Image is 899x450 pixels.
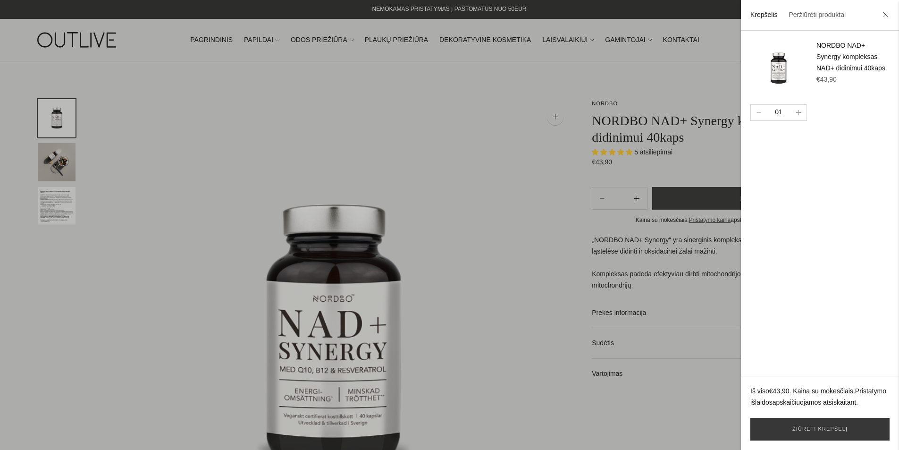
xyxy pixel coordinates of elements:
[750,40,807,97] img: nordbo-nad-synergy-outlive_1_200x.png
[769,387,790,395] span: €43,90
[771,108,786,118] div: 01
[789,11,846,18] a: Peržiūrėti produktai
[750,418,890,441] a: Žiūrėti krepšelį
[750,11,778,18] a: Krepšelis
[816,42,885,72] a: NORDBO NAD+ Synergy kompleksas NAD+ didinimui 40kaps
[750,387,886,406] a: Pristatymo išlaidos
[750,386,890,408] p: Iš viso . Kaina su mokesčiais. apskaičiuojamos atsiskaitant.
[816,76,837,83] span: €43,90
